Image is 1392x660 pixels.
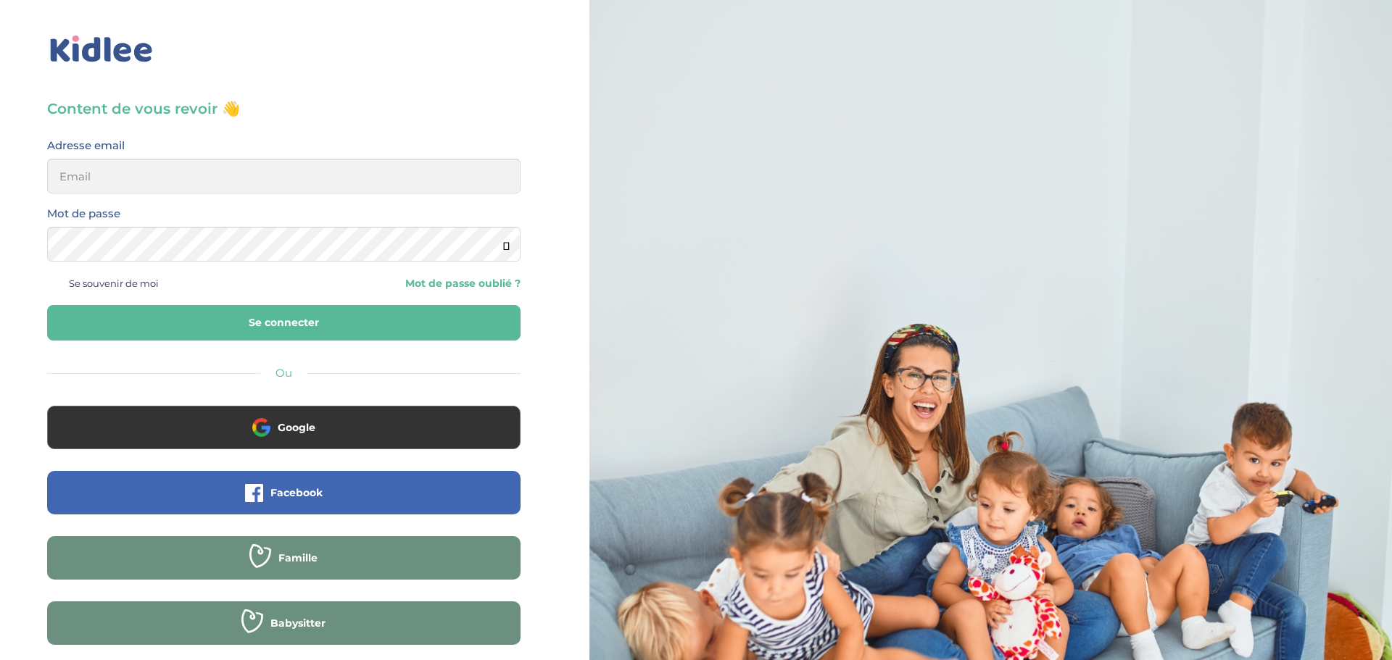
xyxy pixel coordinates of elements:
[69,274,159,293] span: Se souvenir de moi
[294,277,520,291] a: Mot de passe oublié ?
[47,136,125,155] label: Adresse email
[47,406,521,449] button: Google
[275,366,292,380] span: Ou
[47,99,521,119] h3: Content de vous revoir 👋
[47,496,521,509] a: Facebook
[47,305,521,341] button: Se connecter
[270,485,323,500] span: Facebook
[270,616,326,630] span: Babysitter
[47,204,120,223] label: Mot de passe
[47,601,521,645] button: Babysitter
[47,561,521,575] a: Famille
[252,418,270,436] img: google.png
[47,430,521,444] a: Google
[278,551,318,565] span: Famille
[47,471,521,514] button: Facebook
[245,484,263,502] img: facebook.png
[47,159,521,193] input: Email
[278,420,315,435] span: Google
[47,626,521,640] a: Babysitter
[47,33,156,66] img: logo_kidlee_bleu
[47,536,521,580] button: Famille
